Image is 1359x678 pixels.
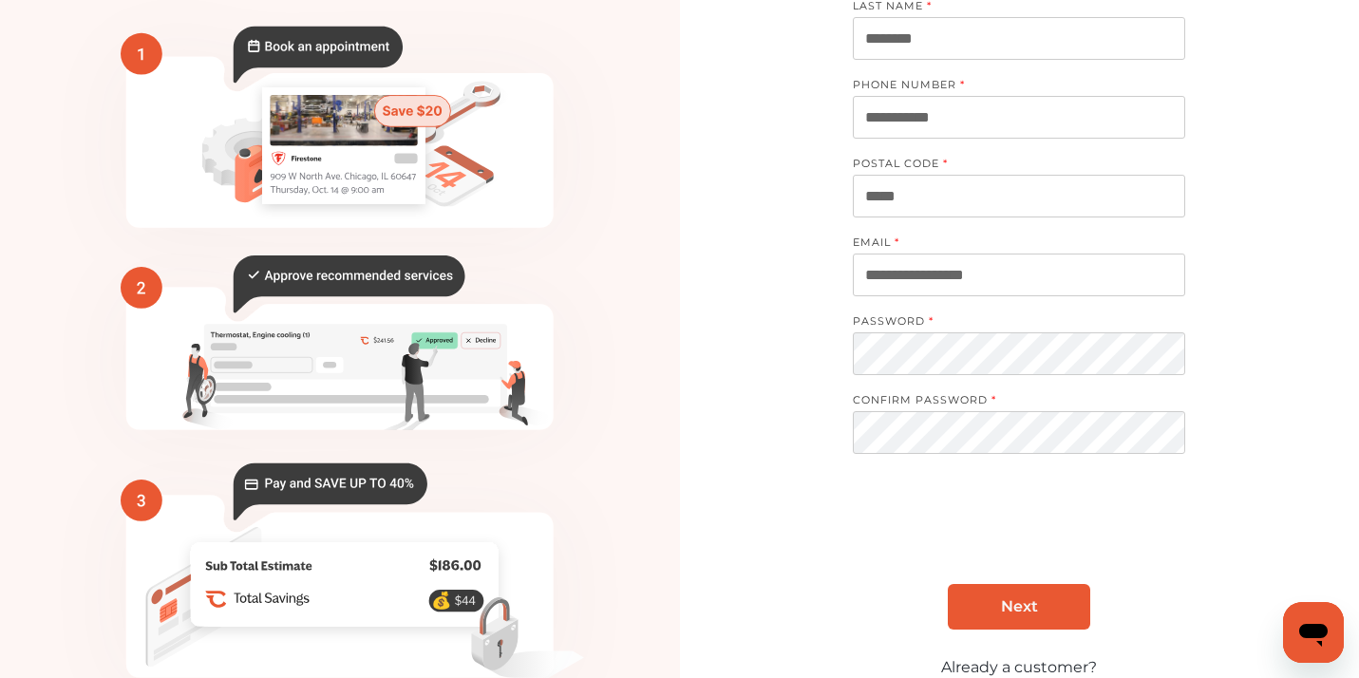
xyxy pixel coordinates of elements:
[853,658,1185,676] div: Already a customer?
[948,584,1090,630] a: Next
[1001,597,1038,615] span: Next
[853,314,1166,332] label: PASSWORD
[853,393,1166,411] label: CONFIRM PASSWORD
[853,157,1166,175] label: POSTAL CODE
[875,496,1163,570] iframe: reCAPTCHA
[1283,602,1344,663] iframe: Button to launch messaging window
[853,78,1166,96] label: PHONE NUMBER
[431,591,452,611] text: 💰
[853,235,1166,254] label: EMAIL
